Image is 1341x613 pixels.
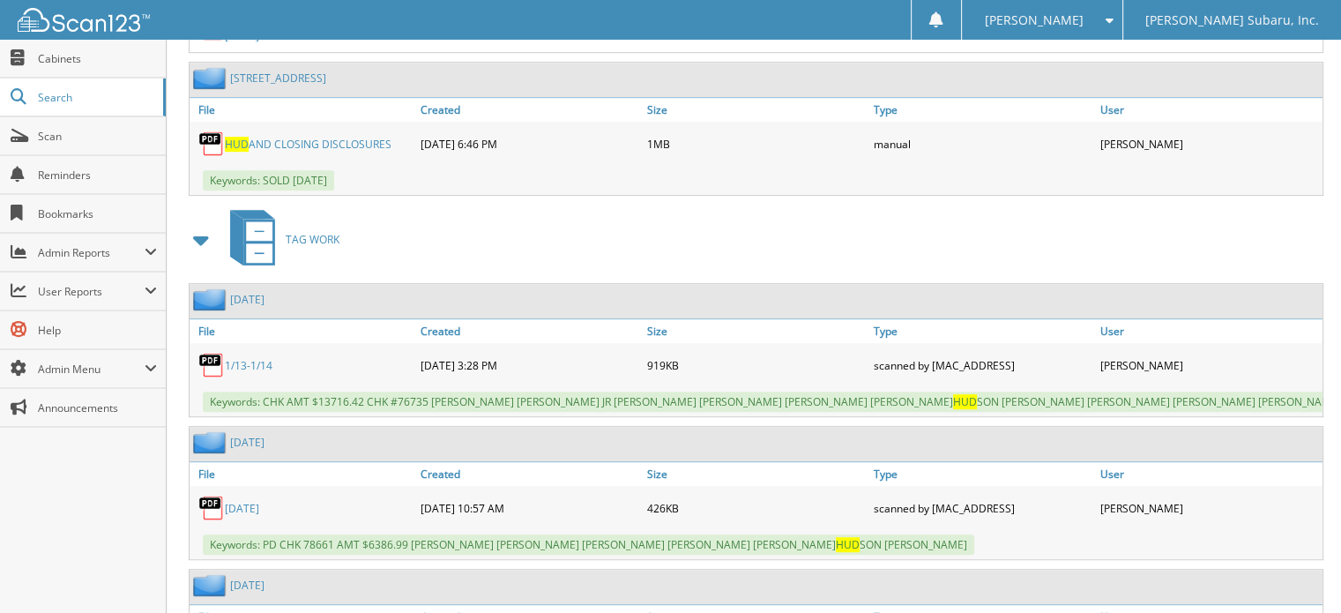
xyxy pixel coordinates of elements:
span: Bookmarks [38,206,157,221]
img: PDF.png [198,495,225,521]
span: HUD [836,537,860,552]
a: File [190,98,416,122]
a: User [1096,98,1322,122]
div: scanned by [MAC_ADDRESS] [869,348,1096,383]
img: folder2.png [193,288,230,310]
span: Help [38,323,157,338]
a: Size [643,462,869,486]
a: User [1096,462,1322,486]
div: [PERSON_NAME] [1096,126,1322,161]
div: [DATE] 6:46 PM [416,126,643,161]
iframe: Chat Widget [1253,528,1341,613]
span: Announcements [38,400,157,415]
div: 1MB [643,126,869,161]
a: [STREET_ADDRESS] [230,71,326,86]
a: Type [869,98,1096,122]
a: Created [416,319,643,343]
span: Search [38,90,154,105]
a: [DATE] [230,578,264,593]
span: Admin Reports [38,245,145,260]
a: TAG WORK [220,205,339,274]
img: folder2.png [193,574,230,596]
img: scan123-logo-white.svg [18,8,150,32]
span: HUD [953,394,977,409]
div: [PERSON_NAME] [1096,348,1322,383]
a: [DATE] [230,435,264,450]
div: [DATE] 10:57 AM [416,490,643,526]
a: Type [869,319,1096,343]
a: Size [643,319,869,343]
img: folder2.png [193,431,230,453]
a: [DATE] [225,501,259,516]
span: TAG WORK [286,232,339,247]
div: manual [869,126,1096,161]
span: [PERSON_NAME] Subaru, Inc. [1145,15,1319,26]
div: 426KB [643,490,869,526]
a: File [190,462,416,486]
a: 1/13-1/14 [225,358,272,373]
img: PDF.png [198,131,225,157]
a: Created [416,462,643,486]
span: User Reports [38,284,145,299]
span: HUD [225,137,249,152]
img: PDF.png [198,352,225,378]
a: User [1096,319,1322,343]
span: Reminders [38,168,157,183]
a: HUDAND CLOSING DISCLOSURES [225,137,391,152]
a: File [190,319,416,343]
div: scanned by [MAC_ADDRESS] [869,490,1096,526]
span: Cabinets [38,51,157,66]
span: Keywords: PD CHK 78661 AMT $6386.99 [PERSON_NAME] [PERSON_NAME] [PERSON_NAME] [PERSON_NAME] [PERS... [203,535,974,555]
a: Type [869,462,1096,486]
a: Created [416,98,643,122]
a: [DATE] [230,292,264,307]
div: [DATE] 3:28 PM [416,348,643,383]
span: [PERSON_NAME] [984,15,1083,26]
img: folder2.png [193,67,230,89]
div: [PERSON_NAME] [1096,490,1322,526]
span: Admin Menu [38,362,145,377]
a: Size [643,98,869,122]
div: 919KB [643,348,869,383]
span: Scan [38,129,157,144]
span: Keywords: SOLD [DATE] [203,170,334,191]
